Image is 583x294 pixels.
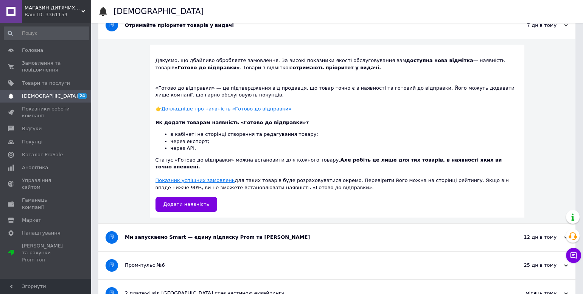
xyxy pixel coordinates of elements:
[155,119,519,191] div: Статус «Готово до відправки» можна встановити для кожного товару. для таких товарів буде розрахов...
[155,106,292,112] a: 👉Докладніше про наявність «Готово до відправки»
[155,85,519,98] div: «Готово до відправки» — це підтвердження від продавця, що товар точно є в наявності та готовий до...
[171,131,519,138] li: в кабінеті на сторінці створення та редагування товару;
[171,138,519,145] li: через експорт;
[78,93,87,99] span: 24
[292,65,381,70] b: отримають пріоритет у видачі.
[22,138,42,145] span: Покупці
[406,58,473,63] b: доступна нова відмітка
[25,5,81,11] span: МАГАЗИН ДИТЯЧИХ ІГОР ТА КОНСТРУКТОРІВ
[22,151,63,158] span: Каталог ProSale
[125,22,492,29] div: Отримайте пріоритет товарів у видачі
[22,230,61,236] span: Налаштування
[22,125,42,132] span: Відгуки
[22,177,70,191] span: Управління сайтом
[492,262,568,269] div: 25 днів тому
[492,22,568,29] div: 7 днів тому
[566,248,581,263] button: Чат з покупцем
[22,106,70,119] span: Показники роботи компанії
[22,60,70,73] span: Замовлення та повідомлення
[22,243,70,263] span: [PERSON_NAME] та рахунки
[4,26,89,40] input: Пошук
[22,164,48,171] span: Аналітика
[155,120,309,125] b: Як додати товарам наявність «Готово до відправки»?
[22,197,70,210] span: Гаманець компанії
[155,197,218,212] a: Додати наявність
[171,145,519,152] li: через АРІ.
[492,234,568,241] div: 12 днів тому
[25,11,91,18] div: Ваш ID: 3361159
[162,106,292,112] u: Докладніше про наявність «Готово до відправки»
[163,201,210,207] span: Додати наявність
[22,257,70,263] div: Prom топ
[22,80,70,87] span: Товари та послуги
[155,177,235,183] a: Показник успішних замовлень
[22,47,43,54] span: Головна
[174,65,240,70] b: «Готово до відправки»
[113,7,204,16] h1: [DEMOGRAPHIC_DATA]
[22,93,78,100] span: [DEMOGRAPHIC_DATA]
[22,217,41,224] span: Маркет
[125,262,492,269] div: Пром-пульс №6
[125,234,492,241] div: Ми запускаємо Smart — єдину підписку Prom та [PERSON_NAME]
[155,57,519,71] div: Дякуємо, що дбайливо обробляєте замовлення. За високі показники якості обслуговування вам — наявн...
